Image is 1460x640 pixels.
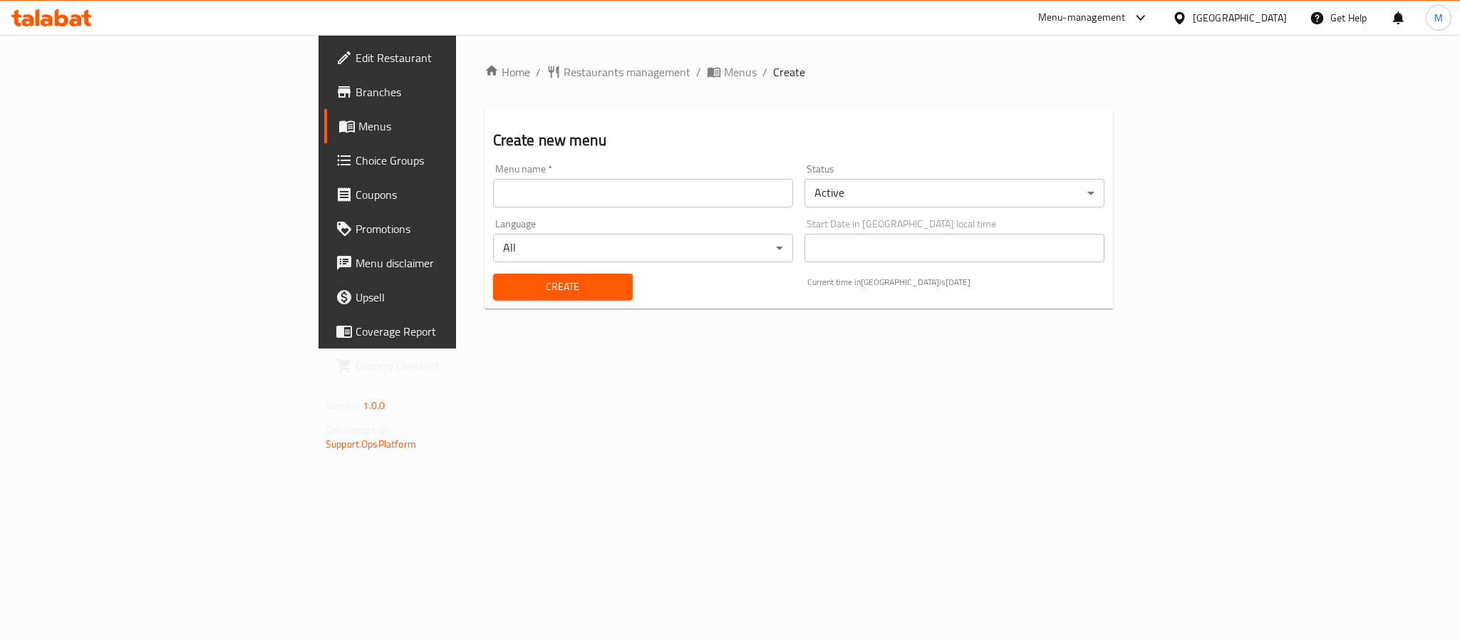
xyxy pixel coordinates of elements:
[807,276,1104,289] p: Current time in [GEOGRAPHIC_DATA] is [DATE]
[356,254,551,272] span: Menu disclaimer
[485,63,1113,81] nav: breadcrumb
[358,118,551,135] span: Menus
[493,234,793,262] div: All
[363,396,385,415] span: 1.0.0
[356,186,551,203] span: Coupons
[324,109,562,143] a: Menus
[324,177,562,212] a: Coupons
[504,278,622,296] span: Create
[762,63,767,81] li: /
[324,246,562,280] a: Menu disclaimer
[356,323,551,340] span: Coverage Report
[324,75,562,109] a: Branches
[1038,9,1126,26] div: Menu-management
[324,212,562,246] a: Promotions
[324,41,562,75] a: Edit Restaurant
[564,63,690,81] span: Restaurants management
[324,349,562,383] a: Grocery Checklist
[696,63,701,81] li: /
[356,357,551,374] span: Grocery Checklist
[1193,10,1287,26] div: [GEOGRAPHIC_DATA]
[356,220,551,237] span: Promotions
[493,274,633,300] button: Create
[804,179,1104,207] div: Active
[356,49,551,66] span: Edit Restaurant
[324,280,562,314] a: Upsell
[773,63,805,81] span: Create
[324,143,562,177] a: Choice Groups
[356,83,551,100] span: Branches
[326,420,391,439] span: Get support on:
[356,152,551,169] span: Choice Groups
[493,179,793,207] input: Please enter Menu name
[326,435,416,453] a: Support.OpsPlatform
[324,314,562,349] a: Coverage Report
[724,63,757,81] span: Menus
[707,63,757,81] a: Menus
[547,63,690,81] a: Restaurants management
[326,396,361,415] span: Version:
[493,130,1104,151] h2: Create new menu
[356,289,551,306] span: Upsell
[1434,10,1443,26] span: M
